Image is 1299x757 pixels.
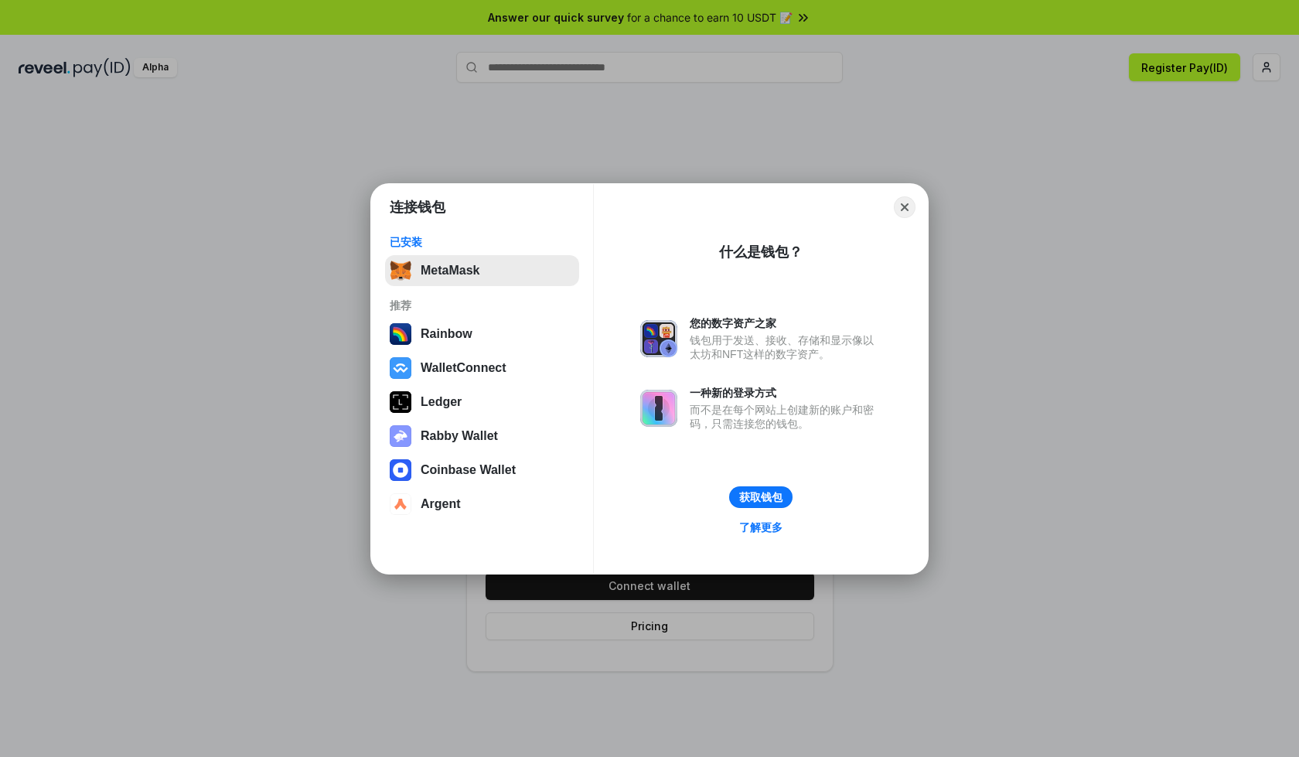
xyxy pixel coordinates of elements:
[690,333,881,361] div: 钱包用于发送、接收、存储和显示像以太坊和NFT这样的数字资产。
[390,425,411,447] img: svg+xml,%3Csvg%20xmlns%3D%22http%3A%2F%2Fwww.w3.org%2F2000%2Fsvg%22%20fill%3D%22none%22%20viewBox...
[690,386,881,400] div: 一种新的登录方式
[421,264,479,278] div: MetaMask
[390,198,445,217] h1: 连接钱包
[421,429,498,443] div: Rabby Wallet
[385,421,579,452] button: Rabby Wallet
[730,517,792,537] a: 了解更多
[690,403,881,431] div: 而不是在每个网站上创建新的账户和密码，只需连接您的钱包。
[894,196,915,218] button: Close
[640,390,677,427] img: svg+xml,%3Csvg%20xmlns%3D%22http%3A%2F%2Fwww.w3.org%2F2000%2Fsvg%22%20fill%3D%22none%22%20viewBox...
[739,490,782,504] div: 获取钱包
[385,455,579,486] button: Coinbase Wallet
[421,327,472,341] div: Rainbow
[690,316,881,330] div: 您的数字资产之家
[640,320,677,357] img: svg+xml,%3Csvg%20xmlns%3D%22http%3A%2F%2Fwww.w3.org%2F2000%2Fsvg%22%20fill%3D%22none%22%20viewBox...
[385,353,579,384] button: WalletConnect
[729,486,793,508] button: 获取钱包
[390,493,411,515] img: svg+xml,%3Csvg%20width%3D%2228%22%20height%3D%2228%22%20viewBox%3D%220%200%2028%2028%22%20fill%3D...
[739,520,782,534] div: 了解更多
[421,463,516,477] div: Coinbase Wallet
[421,497,461,511] div: Argent
[390,260,411,281] img: svg+xml,%3Csvg%20fill%3D%22none%22%20height%3D%2233%22%20viewBox%3D%220%200%2035%2033%22%20width%...
[390,323,411,345] img: svg+xml,%3Csvg%20width%3D%22120%22%20height%3D%22120%22%20viewBox%3D%220%200%20120%20120%22%20fil...
[385,489,579,520] button: Argent
[385,255,579,286] button: MetaMask
[390,298,574,312] div: 推荐
[421,361,506,375] div: WalletConnect
[719,243,803,261] div: 什么是钱包？
[385,387,579,418] button: Ledger
[390,391,411,413] img: svg+xml,%3Csvg%20xmlns%3D%22http%3A%2F%2Fwww.w3.org%2F2000%2Fsvg%22%20width%3D%2228%22%20height%3...
[385,319,579,350] button: Rainbow
[390,357,411,379] img: svg+xml,%3Csvg%20width%3D%2228%22%20height%3D%2228%22%20viewBox%3D%220%200%2028%2028%22%20fill%3D...
[390,459,411,481] img: svg+xml,%3Csvg%20width%3D%2228%22%20height%3D%2228%22%20viewBox%3D%220%200%2028%2028%22%20fill%3D...
[421,395,462,409] div: Ledger
[390,235,574,249] div: 已安装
